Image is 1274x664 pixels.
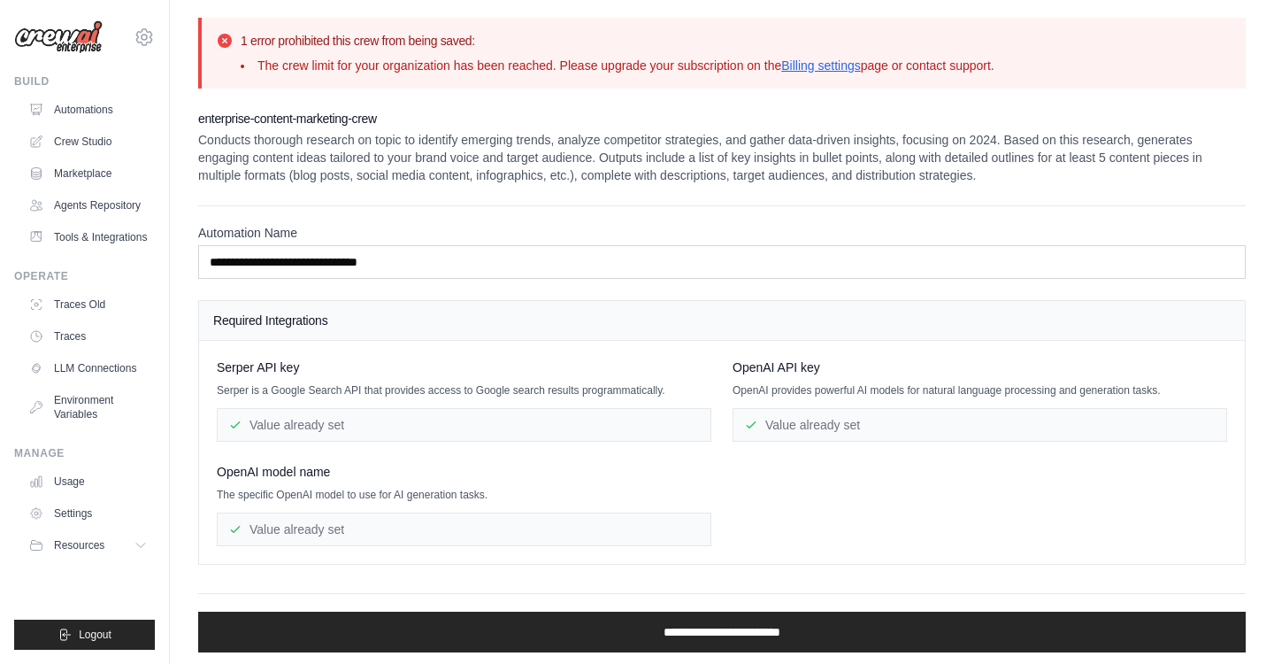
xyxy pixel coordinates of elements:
[14,20,103,54] img: Logo
[217,408,711,442] div: Value already set
[781,58,861,73] a: Billing settings
[733,383,1227,398] p: OpenAI provides powerful AI models for natural language processing and generation tasks.
[54,538,104,552] span: Resources
[21,96,155,124] a: Automations
[21,127,155,156] a: Crew Studio
[14,446,155,460] div: Manage
[217,463,330,481] span: OpenAI model name
[79,628,111,642] span: Logout
[21,290,155,319] a: Traces Old
[14,74,155,89] div: Build
[21,191,155,220] a: Agents Repository
[198,110,1246,127] h2: enterprise-content-marketing-crew
[198,224,1246,242] label: Automation Name
[21,354,155,382] a: LLM Connections
[21,531,155,560] button: Resources
[241,57,994,74] li: The crew limit for your organization has been reached. Please upgrade your subscription on the pa...
[733,359,820,376] span: OpenAI API key
[217,488,711,502] p: The specific OpenAI model to use for AI generation tasks.
[217,383,711,398] p: Serper is a Google Search API that provides access to Google search results programmatically.
[14,620,155,650] button: Logout
[21,499,155,528] a: Settings
[217,513,711,546] div: Value already set
[21,159,155,188] a: Marketplace
[21,386,155,429] a: Environment Variables
[21,467,155,496] a: Usage
[198,131,1246,184] p: Conducts thorough research on topic to identify emerging trends, analyze competitor strategies, a...
[241,32,994,50] h2: 1 error prohibited this crew from being saved:
[21,322,155,351] a: Traces
[217,359,299,376] span: Serper API key
[733,408,1227,442] div: Value already set
[213,312,1231,329] h4: Required Integrations
[14,269,155,283] div: Operate
[21,223,155,251] a: Tools & Integrations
